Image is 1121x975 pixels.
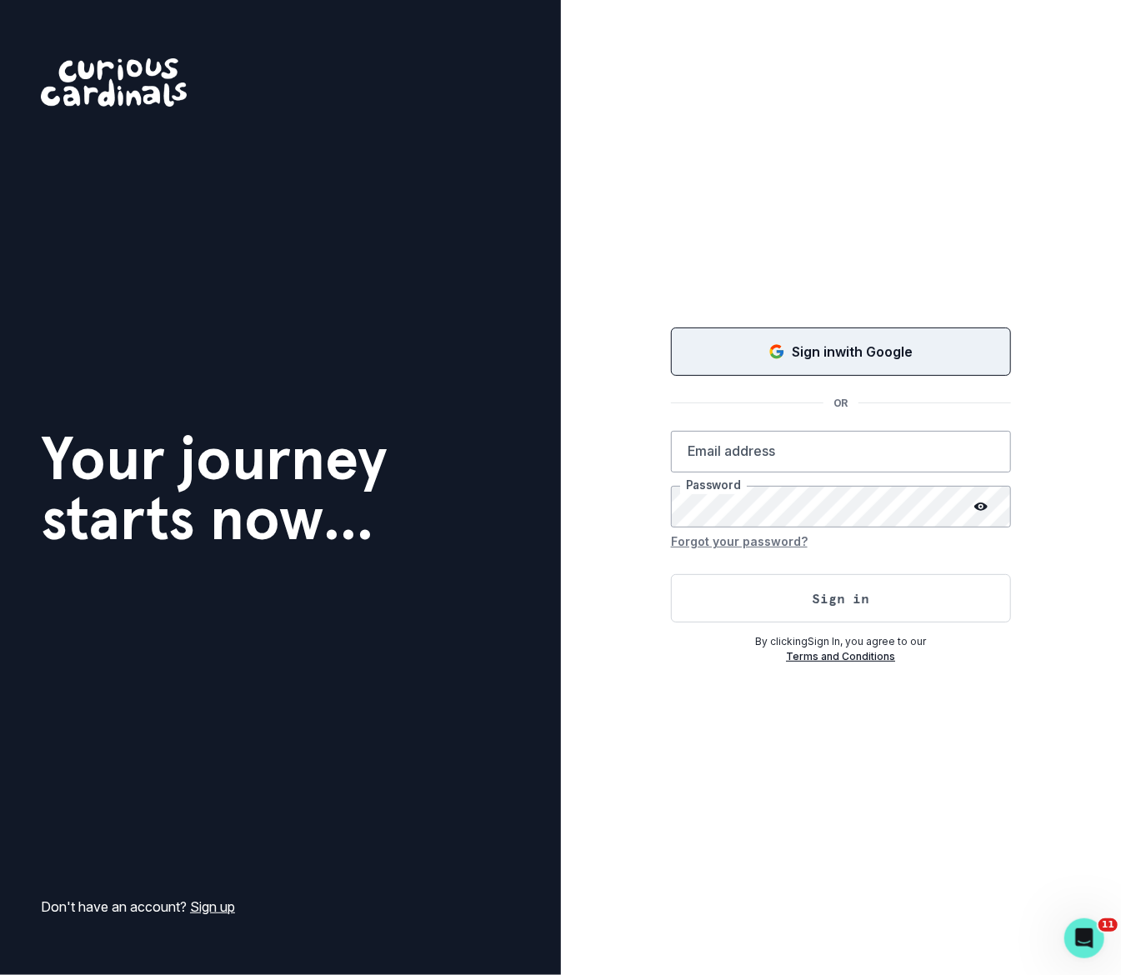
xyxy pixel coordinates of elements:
[671,574,1011,622] button: Sign in
[671,527,808,554] button: Forgot your password?
[41,58,187,107] img: Curious Cardinals Logo
[1064,918,1104,958] iframe: Intercom live chat
[1098,918,1118,932] span: 11
[823,396,858,411] p: OR
[792,342,913,362] p: Sign in with Google
[41,428,388,548] h1: Your journey starts now...
[190,898,235,915] a: Sign up
[671,634,1011,649] p: By clicking Sign In , you agree to our
[41,897,235,917] p: Don't have an account?
[671,327,1011,376] button: Sign in with Google (GSuite)
[786,650,895,662] a: Terms and Conditions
